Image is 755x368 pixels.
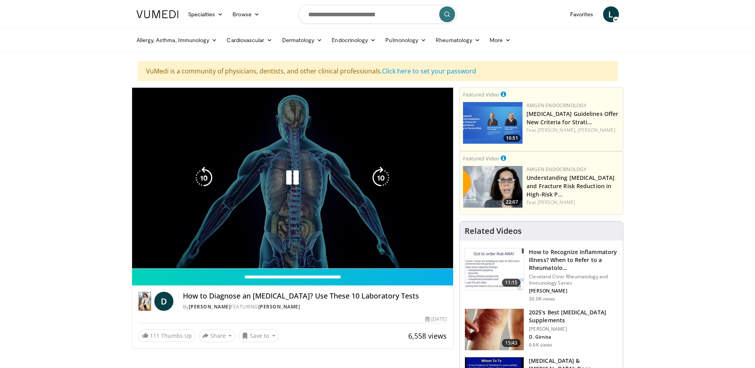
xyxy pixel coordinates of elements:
[529,248,618,272] h3: How to Recognize Inflammatory Illness? When to Refer to a Rheumatolo…
[154,292,173,311] a: D
[132,88,453,269] video-js: Video Player
[529,288,618,294] p: [PERSON_NAME]
[529,274,618,286] p: Cleveland Clinic Rheumatology and Immunology Series
[463,91,499,98] small: Featured Video
[380,32,431,48] a: Pulmonology
[578,127,615,133] a: [PERSON_NAME]
[222,32,277,48] a: Cardiovascular
[526,127,620,134] div: Feat.
[258,303,300,310] a: [PERSON_NAME]
[465,248,618,302] a: 11:15 How to Recognize Inflammatory Illness? When to Refer to a Rheumatolo… Cleveland Clinic Rheu...
[502,339,521,347] span: 15:43
[132,32,222,48] a: Allergy, Asthma, Immunology
[503,198,521,206] span: 22:07
[503,135,521,142] span: 10:51
[425,316,447,323] div: [DATE]
[529,334,618,340] p: D. Girnita
[465,309,524,350] img: 281e1a3d-dfe2-4a67-894e-a40ffc0c4a99.150x105_q85_crop-smart_upscale.jpg
[238,329,279,342] button: Save to
[183,303,447,310] div: By FEATURING
[228,6,264,22] a: Browse
[463,155,499,162] small: Featured Video
[189,303,231,310] a: [PERSON_NAME]
[502,279,521,287] span: 11:15
[529,296,555,302] p: 30.0K views
[526,199,620,206] div: Feat.
[183,6,228,22] a: Specialties
[465,226,522,236] h4: Related Videos
[526,102,586,109] a: Amgen Endocrinology
[382,67,476,75] a: Click here to set your password
[529,326,618,332] p: [PERSON_NAME]
[138,61,618,81] div: VuMedi is a community of physicians, dentists, and other clinical professionals.
[538,199,575,206] a: [PERSON_NAME]
[136,10,179,18] img: VuMedi Logo
[463,166,523,208] img: c9a25db3-4db0-49e1-a46f-17b5c91d58a1.png.150x105_q85_crop-smart_upscale.png
[465,249,524,290] img: 5cecf4a9-46a2-4e70-91ad-1322486e7ee4.150x105_q85_crop-smart_upscale.jpg
[526,166,586,173] a: Amgen Endocrinology
[463,102,523,144] img: 7b525459-078d-43af-84f9-5c25155c8fbb.png.150x105_q85_crop-smart_upscale.jpg
[183,292,447,301] h4: How to Diagnose an [MEDICAL_DATA]? Use These 10 Laboratory Tests
[277,32,327,48] a: Dermatology
[463,166,523,208] a: 22:07
[565,6,598,22] a: Favorites
[150,332,159,339] span: 111
[298,5,457,24] input: Search topics, interventions
[327,32,380,48] a: Endocrinology
[465,308,618,351] a: 15:43 2025's Best [MEDICAL_DATA] Supplements [PERSON_NAME] D. Girnita 6.6K views
[603,6,619,22] a: L
[463,102,523,144] a: 10:51
[485,32,515,48] a: More
[526,110,618,126] a: [MEDICAL_DATA] Guidelines Offer New Criteria for Strati…
[529,342,552,348] p: 6.6K views
[529,308,618,324] h3: 2025's Best [MEDICAL_DATA] Supplements
[138,329,196,342] a: 111 Thumbs Up
[431,32,485,48] a: Rheumatology
[538,127,576,133] a: [PERSON_NAME],
[138,292,151,311] img: Dr. Diana Girnita
[408,331,447,341] span: 6,558 views
[526,174,615,198] a: Understanding [MEDICAL_DATA] and Fracture Risk Reduction in High-Risk P…
[199,329,236,342] button: Share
